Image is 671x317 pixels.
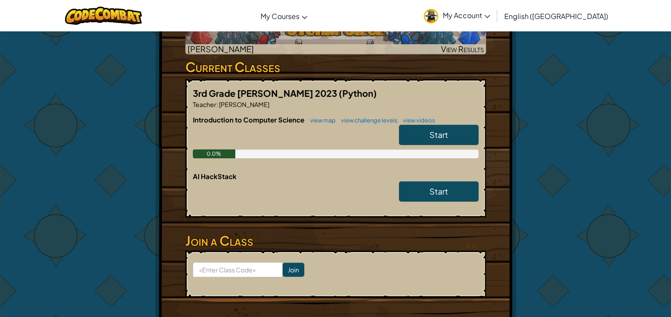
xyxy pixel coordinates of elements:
div: 0.0% [193,149,236,158]
a: [PERSON_NAME]View Results [185,21,486,54]
span: My Account [443,11,490,20]
span: (Python) [339,88,377,99]
span: AI HackStack [193,172,237,180]
a: view challenge levels [337,117,398,124]
h3: Current Classes [185,57,486,77]
span: : [216,100,218,108]
span: 3rd Grade [PERSON_NAME] 2023 [193,88,339,99]
span: My Courses [261,11,299,21]
span: View Results [441,44,484,54]
a: view videos [399,117,435,124]
span: [PERSON_NAME] [188,44,254,54]
span: Start [429,186,448,196]
span: Teacher [193,100,216,108]
a: My Account [419,2,495,30]
a: My Courses [256,4,312,28]
h3: Join a Class [185,231,486,251]
img: Storm Siege [185,21,486,54]
input: <Enter Class Code> [193,262,283,277]
input: Join [283,263,304,277]
a: view map [306,117,336,124]
span: Introduction to Computer Science [193,115,306,124]
span: English ([GEOGRAPHIC_DATA]) [504,11,608,21]
span: [PERSON_NAME] [218,100,269,108]
a: Start [399,181,479,202]
a: English ([GEOGRAPHIC_DATA]) [500,4,613,28]
span: Start [429,130,448,140]
img: avatar [424,9,438,23]
img: CodeCombat logo [65,7,142,25]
